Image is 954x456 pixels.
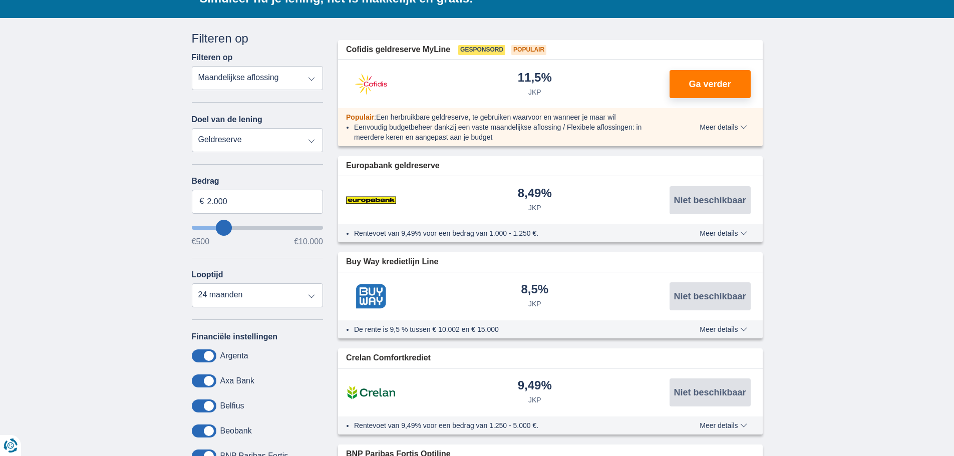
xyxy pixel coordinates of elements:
[376,113,616,121] span: Een herbruikbare geldreserve, te gebruiken waarvoor en wanneer je maar wil
[346,380,396,405] img: product.pl.alt Crelan
[346,72,396,97] img: product.pl.alt Cofidis
[670,282,751,310] button: Niet beschikbaar
[700,326,747,333] span: Meer details
[521,283,548,297] div: 8,5%
[192,332,278,341] label: Financiële instellingen
[692,325,754,333] button: Meer details
[192,226,324,230] input: wantToBorrow
[674,292,746,301] span: Niet beschikbaar
[192,30,324,47] div: Filteren op
[192,238,210,246] span: €500
[354,420,663,430] li: Rentevoet van 9,49% voor een bedrag van 1.250 - 5.000 €.
[192,177,324,186] label: Bedrag
[528,395,541,405] div: JKP
[700,230,747,237] span: Meer details
[346,284,396,309] img: product.pl.alt Buy Way
[700,124,747,131] span: Meer details
[670,70,751,98] button: Ga verder
[346,44,450,56] span: Cofidis geldreserve MyLine
[528,87,541,97] div: JKP
[518,187,552,201] div: 8,49%
[689,80,731,89] span: Ga verder
[518,72,552,85] div: 11,5%
[200,196,204,207] span: €
[692,123,754,131] button: Meer details
[670,186,751,214] button: Niet beschikbaar
[528,299,541,309] div: JKP
[346,188,396,213] img: product.pl.alt Europabank
[220,426,252,435] label: Beobank
[220,351,248,360] label: Argenta
[220,376,254,385] label: Axa Bank
[192,115,262,124] label: Doel van de lening
[528,203,541,213] div: JKP
[674,196,746,205] span: Niet beschikbaar
[700,422,747,429] span: Meer details
[220,401,244,410] label: Belfius
[346,160,440,172] span: Europabank geldreserve
[192,270,223,279] label: Looptijd
[511,45,546,55] span: Populair
[346,352,431,364] span: Crelan Comfortkrediet
[346,256,438,268] span: Buy Way kredietlijn Line
[674,388,746,397] span: Niet beschikbaar
[294,238,323,246] span: €10.000
[192,53,233,62] label: Filteren op
[670,378,751,406] button: Niet beschikbaar
[518,379,552,393] div: 9,49%
[346,113,374,121] span: Populair
[692,229,754,237] button: Meer details
[354,122,663,142] li: Eenvoudig budgetbeheer dankzij een vaste maandelijkse aflossing / Flexibele aflossingen: in meerd...
[338,112,671,122] div: :
[692,421,754,429] button: Meer details
[458,45,505,55] span: Gesponsord
[354,228,663,238] li: Rentevoet van 9,49% voor een bedrag van 1.000 - 1.250 €.
[354,324,663,334] li: De rente is 9,5 % tussen € 10.002 en € 15.000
